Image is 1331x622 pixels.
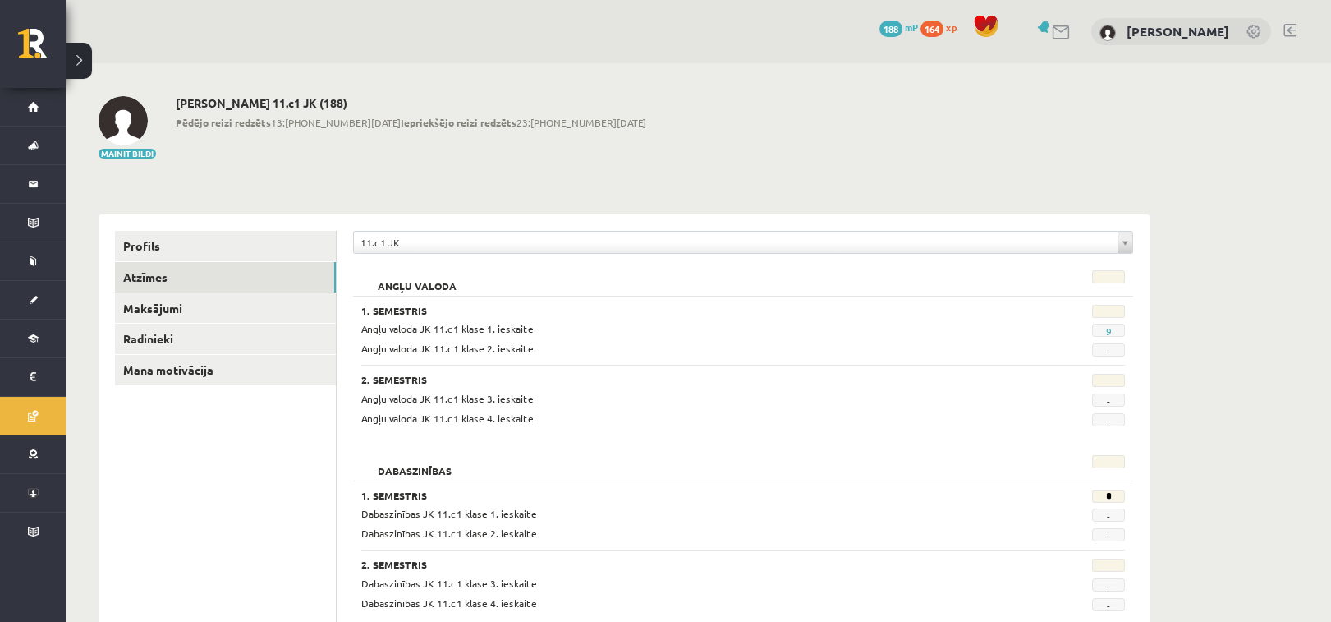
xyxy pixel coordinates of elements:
[1092,509,1125,522] span: -
[18,29,66,70] a: Rīgas 1. Tālmācības vidusskola
[1092,343,1125,357] span: -
[361,527,537,540] span: Dabaszinības JK 11.c1 klase 2. ieskaite
[361,455,468,472] h2: Dabaszinības
[1127,23,1229,39] a: [PERSON_NAME]
[361,392,534,405] span: Angļu valoda JK 11.c1 klase 3. ieskaite
[361,342,534,355] span: Angļu valoda JK 11.c1 klase 2. ieskaite
[115,324,336,354] a: Radinieki
[361,577,537,590] span: Dabaszinības JK 11.c1 klase 3. ieskaite
[361,490,994,501] h3: 1. Semestris
[176,116,271,129] b: Pēdējo reizi redzēts
[361,507,537,520] span: Dabaszinības JK 11.c1 klase 1. ieskaite
[361,597,537,610] span: Dabaszinības JK 11.c1 klase 4. ieskaite
[361,270,473,287] h2: Angļu valoda
[920,21,965,34] a: 164 xp
[946,21,957,34] span: xp
[920,21,943,37] span: 164
[1092,598,1125,611] span: -
[361,322,534,335] span: Angļu valoda JK 11.c1 klase 1. ieskaite
[361,412,534,425] span: Angļu valoda JK 11.c1 klase 4. ieskaite
[401,116,516,129] b: Iepriekšējo reizi redzēts
[360,232,1111,253] span: 11.c1 JK
[361,374,994,385] h3: 2. Semestris
[879,21,902,37] span: 188
[361,559,994,570] h3: 2. Semestris
[1092,413,1125,426] span: -
[176,115,646,130] span: 13:[PHONE_NUMBER][DATE] 23:[PHONE_NUMBER][DATE]
[879,21,918,34] a: 188 mP
[176,96,646,110] h2: [PERSON_NAME] 11.c1 JK (188)
[354,232,1132,253] a: 11.c1 JK
[1099,25,1116,41] img: Fjodors Andrejevs
[905,21,918,34] span: mP
[1092,578,1125,592] span: -
[1105,325,1111,338] a: 9
[1092,394,1125,407] span: -
[1092,528,1125,541] span: -
[361,305,994,316] h3: 1. Semestris
[115,262,336,293] a: Atzīmes
[115,231,336,261] a: Profils
[99,96,148,145] img: Fjodors Andrejevs
[115,293,336,324] a: Maksājumi
[99,149,156,159] button: Mainīt bildi
[115,355,336,385] a: Mana motivācija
